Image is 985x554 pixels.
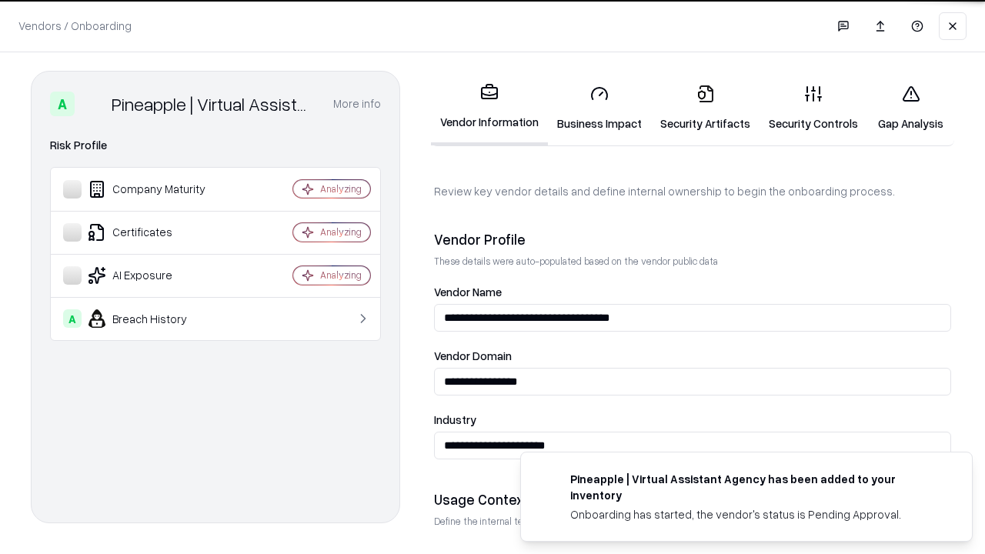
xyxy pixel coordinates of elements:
[651,72,760,144] a: Security Artifacts
[18,18,132,34] p: Vendors / Onboarding
[50,136,381,155] div: Risk Profile
[63,309,82,328] div: A
[434,515,951,528] p: Define the internal team and reason for using this vendor. This helps assess business relevance a...
[434,350,951,362] label: Vendor Domain
[63,223,247,242] div: Certificates
[434,286,951,298] label: Vendor Name
[434,490,951,509] div: Usage Context
[867,72,954,144] a: Gap Analysis
[81,92,105,116] img: Pineapple | Virtual Assistant Agency
[570,506,935,522] div: Onboarding has started, the vendor's status is Pending Approval.
[50,92,75,116] div: A
[434,183,951,199] p: Review key vendor details and define internal ownership to begin the onboarding process.
[333,90,381,118] button: More info
[570,471,935,503] div: Pineapple | Virtual Assistant Agency has been added to your inventory
[63,309,247,328] div: Breach History
[112,92,315,116] div: Pineapple | Virtual Assistant Agency
[63,266,247,285] div: AI Exposure
[539,471,558,489] img: trypineapple.com
[434,414,951,426] label: Industry
[320,225,362,239] div: Analyzing
[431,71,548,145] a: Vendor Information
[63,180,247,199] div: Company Maturity
[320,269,362,282] div: Analyzing
[548,72,651,144] a: Business Impact
[434,255,951,268] p: These details were auto-populated based on the vendor public data
[760,72,867,144] a: Security Controls
[320,182,362,195] div: Analyzing
[434,230,951,249] div: Vendor Profile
